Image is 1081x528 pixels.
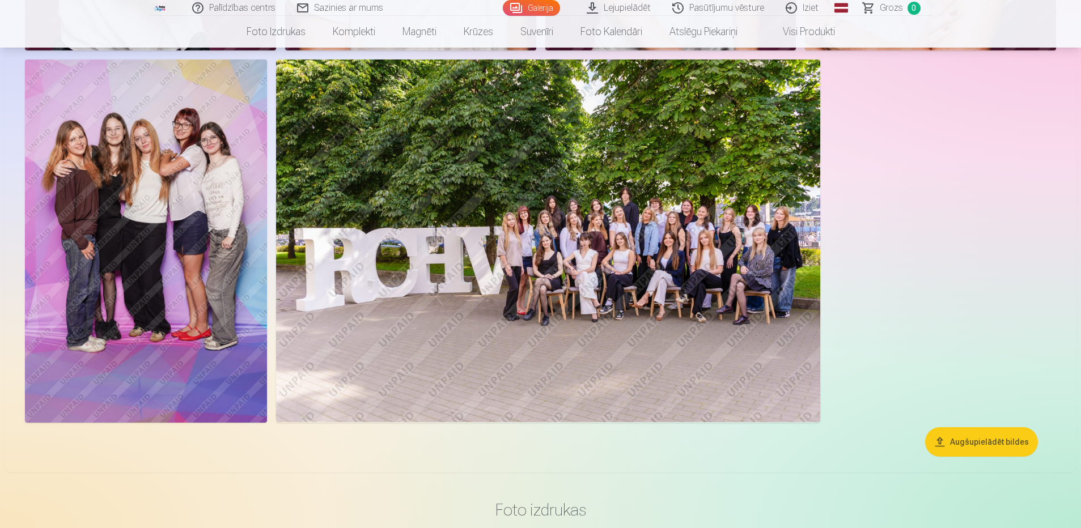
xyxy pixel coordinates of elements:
a: Suvenīri [507,16,567,48]
a: Foto izdrukas [233,16,319,48]
a: Foto kalendāri [567,16,656,48]
img: /fa1 [154,5,167,11]
a: Visi produkti [751,16,849,48]
h3: Foto izdrukas [210,500,872,520]
a: Magnēti [389,16,450,48]
a: Atslēgu piekariņi [656,16,751,48]
span: 0 [908,2,921,15]
a: Komplekti [319,16,389,48]
button: Augšupielādēt bildes [925,427,1038,457]
a: Krūzes [450,16,507,48]
span: Grozs [880,1,903,15]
